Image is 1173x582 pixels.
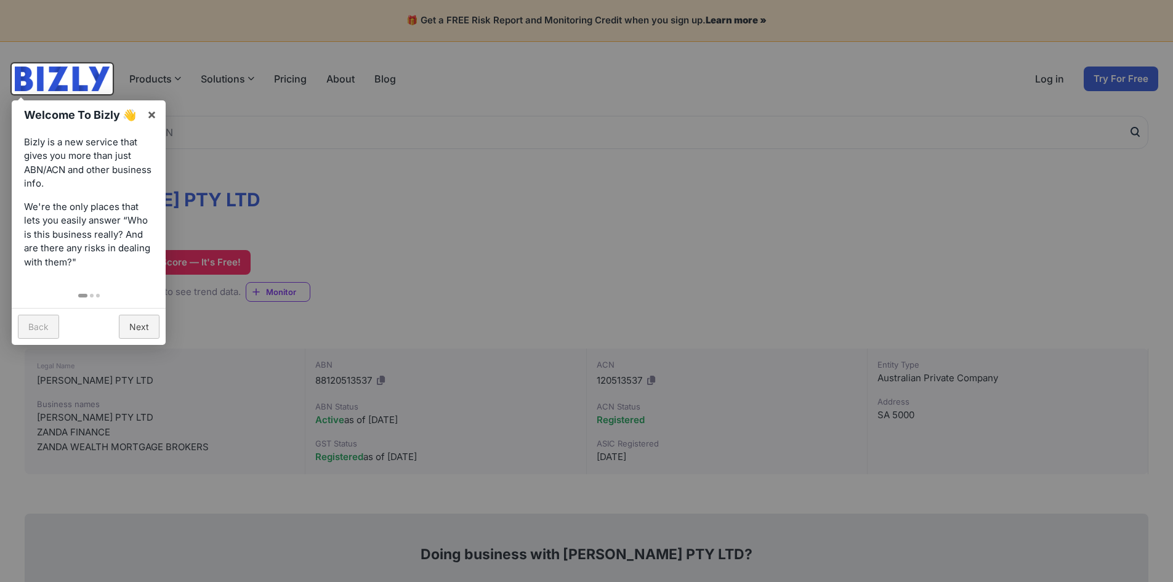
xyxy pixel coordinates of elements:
[18,315,59,339] a: Back
[138,100,166,128] a: ×
[119,315,159,339] a: Next
[24,107,140,123] h1: Welcome To Bizly 👋
[24,200,153,270] p: We're the only places that lets you easily answer “Who is this business really? And are there any...
[24,135,153,191] p: Bizly is a new service that gives you more than just ABN/ACN and other business info.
